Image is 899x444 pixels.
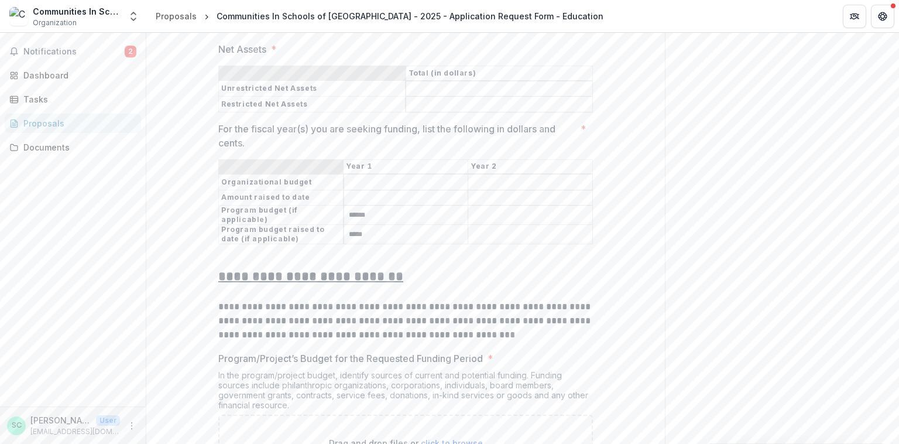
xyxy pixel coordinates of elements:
p: User [96,415,120,426]
th: Year 1 [344,159,468,174]
th: Restricted Net Assets [219,97,406,112]
div: Sarah Conlon [12,422,22,429]
p: [EMAIL_ADDRESS][DOMAIN_NAME] [30,426,120,437]
a: Proposals [5,114,141,133]
th: Program budget (if applicable) [219,206,344,225]
th: Program budget raised to date (if applicable) [219,225,344,244]
span: 2 [125,46,136,57]
th: Unrestricted Net Assets [219,81,406,97]
div: Proposals [156,10,197,22]
th: Total (in dollars) [406,66,593,81]
button: Open entity switcher [125,5,142,28]
span: Organization [33,18,77,28]
div: Tasks [23,93,132,105]
p: For the fiscal year(s) you are seeking funding, list the following in dollars and cents. [218,122,576,150]
span: Notifications [23,47,125,57]
div: Proposals [23,117,132,129]
div: Communities In Schools of [GEOGRAPHIC_DATA] - 2025 - Application Request Form - Education [217,10,603,22]
p: [PERSON_NAME] [30,414,91,426]
a: Tasks [5,90,141,109]
div: Documents [23,141,132,153]
th: Organizational budget [219,174,344,190]
button: Partners [843,5,866,28]
th: Year 2 [468,159,593,174]
button: Get Help [871,5,894,28]
button: Notifications2 [5,42,141,61]
img: Communities In Schools of Houston [9,7,28,26]
a: Proposals [151,8,201,25]
button: More [125,419,139,433]
p: Program/Project’s Budget for the Requested Funding Period [218,351,483,366]
div: Communities In Schools of [GEOGRAPHIC_DATA] [33,5,121,18]
p: Net Assets [218,42,266,56]
div: In the program/project budget, identify sources of current and potential funding. Funding sources... [218,370,593,415]
a: Dashboard [5,66,141,85]
div: Dashboard [23,69,132,81]
a: Documents [5,138,141,157]
th: Amount raised to date [219,190,344,206]
nav: breadcrumb [151,8,608,25]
